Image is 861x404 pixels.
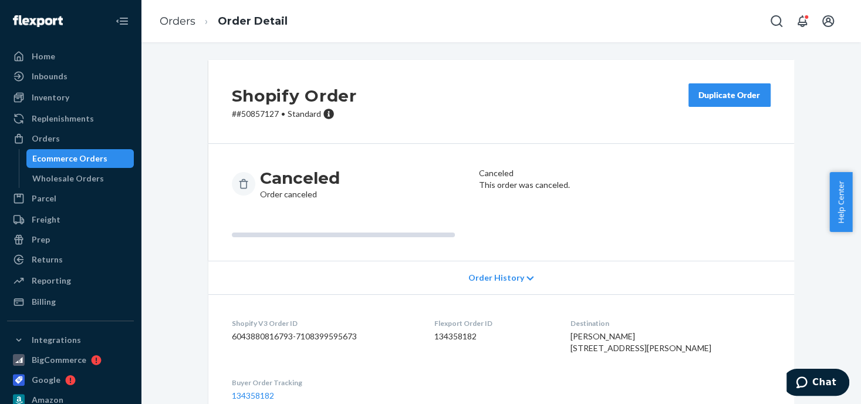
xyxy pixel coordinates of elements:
div: Inventory [32,92,69,103]
button: Duplicate Order [688,83,771,107]
button: Open notifications [791,9,814,33]
h2: Shopify Order [232,83,357,108]
div: Inbounds [32,70,67,82]
div: Replenishments [32,113,94,124]
header: Canceled [479,167,771,179]
a: Ecommerce Orders [26,149,134,168]
a: BigCommerce [7,351,134,369]
a: Orders [160,15,195,28]
h3: Canceled [260,167,340,188]
div: Home [32,51,55,62]
div: Reporting [32,275,71,287]
div: Order canceled [260,167,340,200]
div: Wholesale Orders [32,173,104,184]
div: BigCommerce [32,354,86,366]
a: Returns [7,250,134,269]
a: Reporting [7,271,134,290]
a: Home [7,47,134,66]
a: 134358182 [232,390,274,400]
button: Open account menu [816,9,840,33]
div: Duplicate Order [698,89,761,101]
div: Billing [32,296,56,308]
div: Prep [32,234,50,245]
ol: breadcrumbs [150,4,297,39]
button: Close Navigation [110,9,134,33]
div: Google [32,374,60,386]
dd: 134358182 [434,331,552,342]
span: Standard [288,109,321,119]
dt: Destination [570,318,771,328]
a: Wholesale Orders [26,169,134,188]
a: Inventory [7,88,134,107]
span: • [281,109,285,119]
a: Prep [7,230,134,249]
dt: Buyer Order Tracking [232,378,416,388]
dt: Shopify V3 Order ID [232,318,416,328]
button: Integrations [7,331,134,349]
a: Billing [7,292,134,311]
div: Integrations [32,334,81,346]
a: Orders [7,129,134,148]
p: This order was canceled. [479,179,771,191]
span: Order History [468,272,524,284]
button: Open Search Box [765,9,788,33]
a: Google [7,371,134,389]
a: Parcel [7,189,134,208]
dt: Flexport Order ID [434,318,552,328]
span: [PERSON_NAME] [STREET_ADDRESS][PERSON_NAME] [570,331,711,353]
a: Freight [7,210,134,229]
button: Help Center [829,172,852,232]
iframe: Opens a widget where you can chat to one of our agents [786,369,849,398]
div: Freight [32,214,60,225]
div: Parcel [32,193,56,204]
div: Ecommerce Orders [32,153,107,164]
a: Inbounds [7,67,134,86]
div: Orders [32,133,60,144]
p: # #50857127 [232,108,357,120]
img: Flexport logo [13,15,63,27]
a: Replenishments [7,109,134,128]
a: Order Detail [218,15,288,28]
div: Returns [32,254,63,265]
dd: 6043880816793-7108399595673 [232,331,416,342]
